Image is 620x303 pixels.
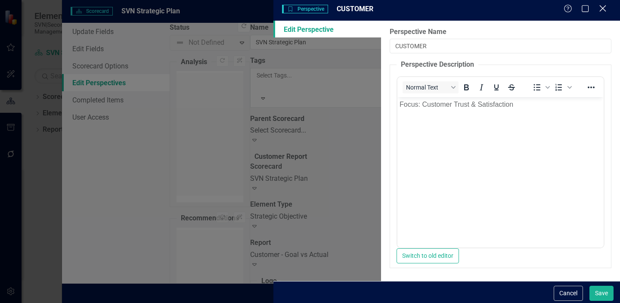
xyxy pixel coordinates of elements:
span: Normal Text [406,84,448,91]
button: Switch to old editor [397,248,459,263]
button: Strikethrough [504,81,519,93]
a: Edit Perspective [273,21,381,38]
button: Block Normal Text [403,81,459,93]
button: Bold [459,81,474,93]
legend: Perspective Description [397,60,478,70]
button: Cancel [554,286,583,301]
button: Reveal or hide additional toolbar items [584,81,598,93]
button: Italic [474,81,489,93]
span: Perspective [282,5,328,13]
div: Numbered list [552,81,573,93]
label: Perspective Name [390,27,611,37]
iframe: Rich Text Area [397,97,604,247]
div: Bullet list [530,81,551,93]
input: Perspective Name [390,39,611,53]
button: Underline [489,81,504,93]
button: Save [589,286,614,301]
span: CUSTOMER [337,5,373,13]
